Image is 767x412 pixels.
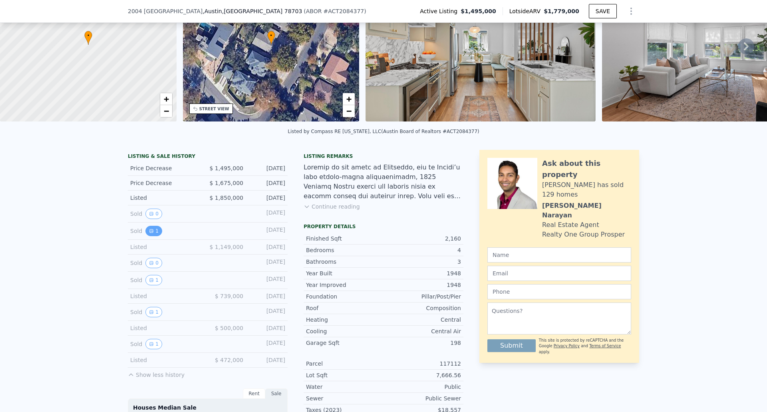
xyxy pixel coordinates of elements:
div: Lot Sqft [306,371,383,379]
div: LISTING & SALE HISTORY [128,153,288,161]
div: Cooling [306,327,383,335]
div: Ask about this property [542,158,631,180]
div: [DATE] [250,292,285,300]
div: 4 [383,246,461,254]
div: Water [306,383,383,391]
span: , Austin [203,7,302,15]
div: 1948 [383,281,461,289]
div: Rent [243,388,265,399]
span: 2004 [GEOGRAPHIC_DATA] [128,7,203,15]
div: Garage Sqft [306,339,383,347]
div: Realty One Group Prosper [542,230,625,239]
div: Real Estate Agent [542,220,599,230]
div: Houses Median Sale [133,404,282,412]
div: Foundation [306,293,383,301]
div: [DATE] [250,258,285,268]
span: Active Listing [420,7,461,15]
div: [DATE] [250,194,285,202]
div: Price Decrease [130,164,201,172]
a: Terms of Service [589,344,621,348]
div: 7,666.56 [383,371,461,379]
div: [DATE] [250,226,285,236]
div: Year Built [306,269,383,277]
div: Sewer [306,394,383,402]
div: Loremip do sit ametc ad Elitseddo, eiu te Incidi’u labo etdolo-magna aliquaenimadm, 1825 Veniamq ... [304,163,463,201]
div: [DATE] [250,243,285,251]
div: Sold [130,307,201,317]
div: 198 [383,339,461,347]
span: $ 739,000 [215,293,243,299]
div: Parcel [306,360,383,368]
span: • [84,32,92,39]
input: Phone [487,284,631,299]
div: Price Decrease [130,179,201,187]
div: [PERSON_NAME] has sold 129 homes [542,180,631,199]
span: + [346,94,352,104]
div: 2,160 [383,235,461,243]
div: Finished Sqft [306,235,383,243]
button: View historical data [145,258,162,268]
div: Public [383,383,461,391]
input: Name [487,247,631,263]
div: Listed [130,324,201,332]
div: [DATE] [250,164,285,172]
button: View historical data [145,226,162,236]
div: Listed by Compass RE [US_STATE], LLC (Austin Board of Realtors #ACT2084377) [288,129,479,134]
a: Zoom in [160,93,172,105]
span: • [267,32,275,39]
div: Central [383,316,461,324]
button: Submit [487,339,536,352]
div: [DATE] [250,275,285,285]
button: SAVE [589,4,617,18]
span: $ 500,000 [215,325,243,331]
div: Pillar/Post/Pier [383,293,461,301]
div: Listed [130,292,201,300]
div: Bedrooms [306,246,383,254]
div: Sold [130,339,201,349]
div: Central Air [383,327,461,335]
span: $ 1,495,000 [209,165,243,171]
div: Listing remarks [304,153,463,159]
div: STREET VIEW [199,106,229,112]
button: View historical data [145,209,162,219]
span: # ACT2084377 [323,8,364,14]
div: Property details [304,223,463,230]
span: ABOR [306,8,322,14]
div: Bathrooms [306,258,383,266]
span: $1,779,000 [544,8,579,14]
div: [DATE] [250,356,285,364]
div: Listed [130,356,201,364]
div: Sold [130,258,201,268]
div: Listed [130,243,201,251]
div: Composition [383,304,461,312]
input: Email [487,266,631,281]
div: [DATE] [250,324,285,332]
span: $ 1,675,000 [209,180,243,186]
div: [DATE] [250,307,285,317]
div: [PERSON_NAME] Narayan [542,201,631,220]
button: Continue reading [304,203,360,211]
div: Roof [306,304,383,312]
a: Zoom out [343,105,355,117]
span: − [163,106,169,116]
div: This site is protected by reCAPTCHA and the Google and apply. [539,338,631,355]
a: Privacy Policy [554,344,580,348]
div: Listed [130,194,201,202]
div: [DATE] [250,209,285,219]
button: View historical data [145,339,162,349]
a: Zoom out [160,105,172,117]
div: 117112 [383,360,461,368]
span: $ 1,149,000 [209,244,243,250]
div: Sale [265,388,288,399]
a: Zoom in [343,93,355,105]
span: − [346,106,352,116]
div: [DATE] [250,339,285,349]
div: Public Sewer [383,394,461,402]
div: Year Improved [306,281,383,289]
div: ( ) [304,7,366,15]
span: $ 1,850,000 [209,195,243,201]
div: 1948 [383,269,461,277]
button: View historical data [145,275,162,285]
span: , [GEOGRAPHIC_DATA] 78703 [222,8,302,14]
div: • [267,31,275,45]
